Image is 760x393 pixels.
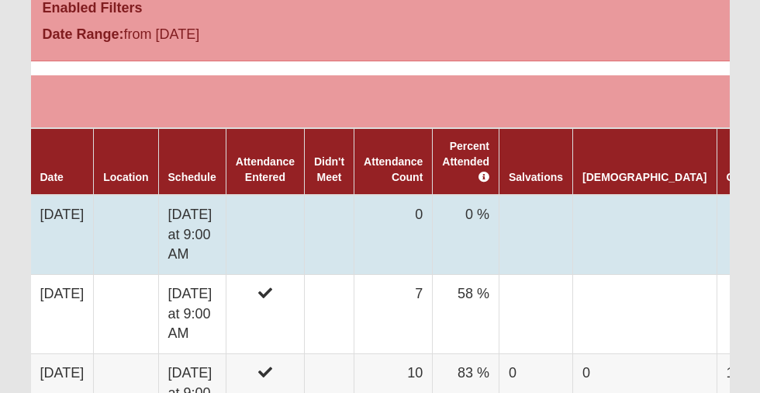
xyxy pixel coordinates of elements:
[158,195,226,275] td: [DATE] at 9:00 AM
[43,24,124,45] label: Date Range:
[158,275,226,354] td: [DATE] at 9:00 AM
[31,275,94,354] td: [DATE]
[433,275,499,354] td: 58 %
[168,171,216,183] a: Schedule
[433,195,499,275] td: 0 %
[499,128,573,195] th: Salvations
[103,171,148,183] a: Location
[354,275,433,354] td: 7
[442,140,489,183] a: Percent Attended
[236,155,295,183] a: Attendance Entered
[31,195,94,275] td: [DATE]
[354,195,433,275] td: 0
[364,155,423,183] a: Attendance Count
[40,171,64,183] a: Date
[314,155,344,183] a: Didn't Meet
[573,128,717,195] th: [DEMOGRAPHIC_DATA]
[31,24,730,49] div: from [DATE]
